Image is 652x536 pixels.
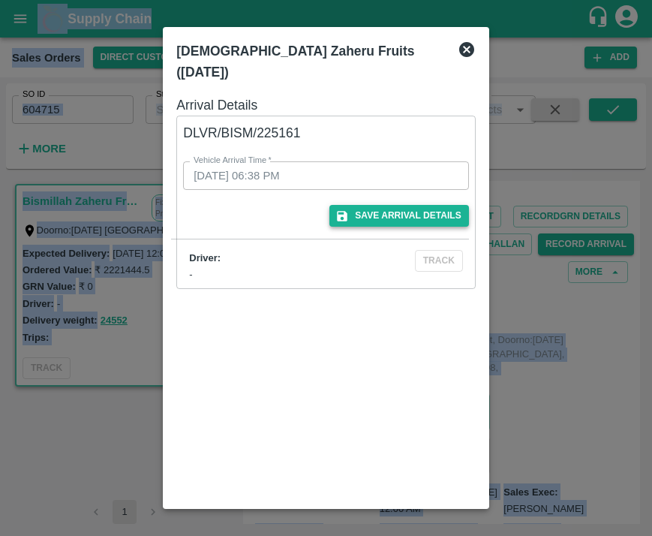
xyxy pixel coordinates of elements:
[183,122,469,143] h6: DLVR/BISM/225161
[176,44,414,80] b: [DEMOGRAPHIC_DATA] Zaheru Fruits ([DATE])
[183,161,458,190] input: Choose date, selected date is Sep 12, 2025
[189,251,391,266] div: Driver:
[329,205,468,227] button: Save Arrival Details
[189,269,192,280] label: -
[176,95,476,116] h6: Arrival Details
[194,155,272,167] label: Vehicle Arrival Time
